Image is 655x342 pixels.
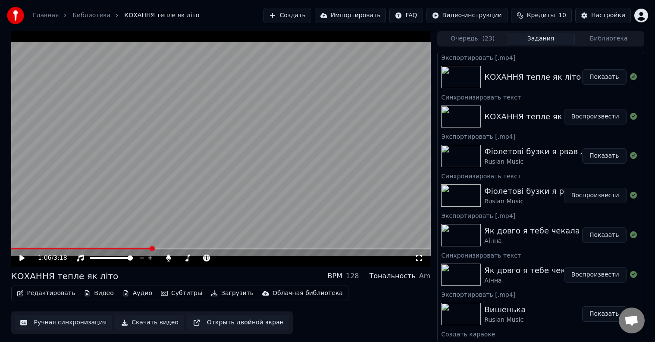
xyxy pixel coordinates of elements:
button: Очередь [439,33,507,45]
div: Синхронизировать текст [438,171,643,181]
div: 128 [346,271,359,281]
span: 3:18 [53,254,67,262]
div: Экспортировать [.mp4] [438,52,643,62]
div: Am [419,271,431,281]
div: Облачная библиотека [273,289,343,298]
div: Ruslan Music [484,316,526,324]
button: Показать [582,306,627,322]
button: Показать [582,148,627,164]
div: Открытый чат [619,308,645,333]
div: Аінна [484,237,580,246]
div: Фіолетові бузки я рвав для тебе [484,146,617,158]
div: Фіолетові бузки я рвав для тебе [484,185,617,197]
div: Экспортировать [.mp4] [438,210,643,221]
button: Кредиты10 [511,8,572,23]
div: Создать караоке [438,329,643,339]
span: КОХАННЯ тепле як літо [124,11,199,20]
button: Открыть двойной экран [188,315,289,330]
button: Загрузить [207,287,257,299]
div: Вишенька [484,304,526,316]
button: Создать [263,8,311,23]
div: Аінна [484,277,580,285]
button: Аудио [119,287,156,299]
div: Синхронизировать текст [438,250,643,260]
div: Тональность [370,271,416,281]
a: Библиотека [72,11,110,20]
div: Як довго я тебе чекала [484,225,580,237]
button: Редактировать [13,287,79,299]
div: Экспортировать [.mp4] [438,131,643,141]
button: Ручная синхронизация [15,315,113,330]
button: Настройки [575,8,631,23]
div: КОХАННЯ тепле як літо [11,270,119,282]
div: Синхронизировать текст [438,92,643,102]
button: FAQ [389,8,423,23]
div: КОХАННЯ тепле як літо [484,71,581,83]
button: Воспроизвести [564,109,627,124]
span: Кредиты [527,11,555,20]
button: Субтитры [157,287,206,299]
div: Як довго я тебе чекала [484,264,580,277]
button: Задания [507,33,575,45]
button: Воспроизвести [564,267,627,283]
span: 10 [558,11,566,20]
span: ( 23 ) [482,34,495,43]
div: BPM [328,271,342,281]
button: Воспроизвести [564,188,627,203]
div: Экспортировать [.mp4] [438,289,643,299]
button: Скачать видео [116,315,184,330]
button: Показать [582,69,627,85]
button: Библиотека [575,33,643,45]
span: 1:06 [38,254,51,262]
div: Ruslan Music [484,158,617,166]
img: youka [7,7,24,24]
div: / [38,254,59,262]
div: Настройки [591,11,625,20]
div: КОХАННЯ тепле як літо [484,111,581,123]
button: Видео [80,287,117,299]
nav: breadcrumb [33,11,199,20]
a: Главная [33,11,59,20]
button: Импортировать [315,8,386,23]
div: Ruslan Music [484,197,617,206]
button: Видео-инструкции [426,8,508,23]
button: Показать [582,227,627,243]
